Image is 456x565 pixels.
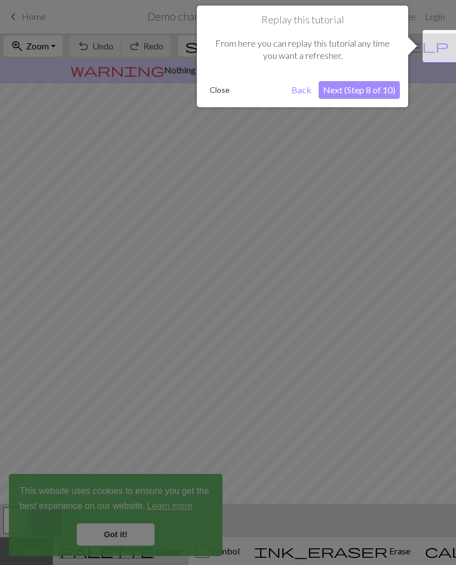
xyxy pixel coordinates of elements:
[197,6,408,107] div: Replay this tutorial
[205,26,400,73] div: From here you can replay this tutorial any time you want a refresher.
[205,14,400,26] h1: Replay this tutorial
[287,81,316,99] button: Back
[205,82,234,98] button: Close
[319,81,400,99] button: Next (Step 8 of 10)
